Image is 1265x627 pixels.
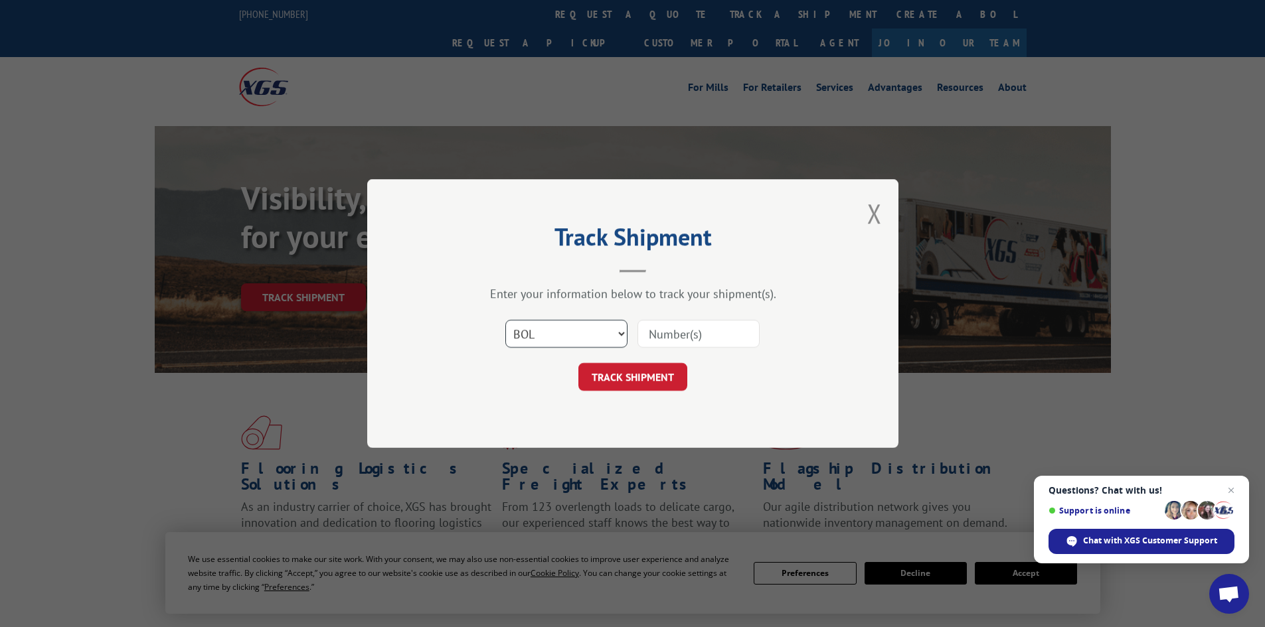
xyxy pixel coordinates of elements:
[867,196,882,231] button: Close modal
[1049,485,1234,496] span: Questions? Chat with us!
[434,286,832,301] div: Enter your information below to track your shipment(s).
[637,320,760,348] input: Number(s)
[434,228,832,253] h2: Track Shipment
[1049,506,1160,516] span: Support is online
[1049,529,1234,554] div: Chat with XGS Customer Support
[1223,482,1239,498] span: Close chat
[1083,535,1217,547] span: Chat with XGS Customer Support
[1209,574,1249,614] div: Open chat
[578,363,687,391] button: TRACK SHIPMENT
